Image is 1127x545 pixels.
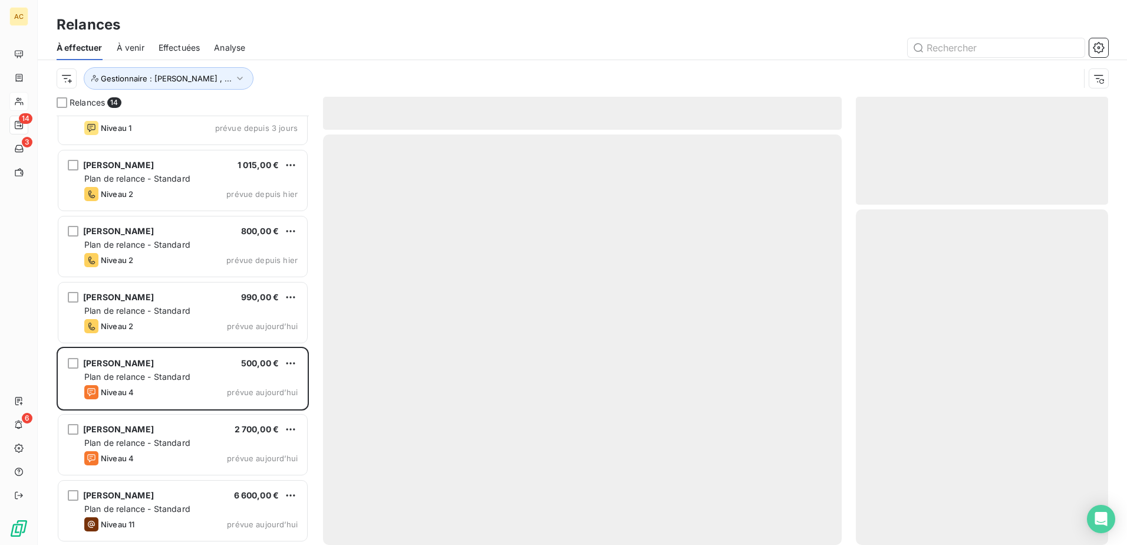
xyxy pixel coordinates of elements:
span: prévue aujourd’hui [227,321,298,331]
span: Gestionnaire : [PERSON_NAME] , ... [101,74,232,83]
span: Relances [70,97,105,109]
button: Gestionnaire : [PERSON_NAME] , ... [84,67,253,90]
span: Niveau 4 [101,454,134,463]
span: Niveau 4 [101,388,134,397]
span: Niveau 2 [101,321,133,331]
span: Niveau 2 [101,255,133,265]
span: prévue aujourd’hui [227,520,298,529]
span: prévue depuis hier [226,189,298,199]
h3: Relances [57,14,120,35]
span: À venir [117,42,144,54]
span: prévue depuis hier [226,255,298,265]
span: 14 [107,97,121,108]
span: 1 015,00 € [238,160,279,170]
div: grid [57,116,309,545]
span: Plan de relance - Standard [84,372,190,382]
img: Logo LeanPay [9,519,28,538]
span: Plan de relance - Standard [84,438,190,448]
span: [PERSON_NAME] [83,358,154,368]
span: 2 700,00 € [235,424,279,434]
span: 990,00 € [241,292,279,302]
span: 500,00 € [241,358,279,368]
span: Analyse [214,42,245,54]
div: Open Intercom Messenger [1087,505,1115,533]
span: Plan de relance - Standard [84,504,190,514]
span: Effectuées [159,42,200,54]
span: 3 [22,137,32,147]
span: [PERSON_NAME] [83,160,154,170]
span: prévue aujourd’hui [227,388,298,397]
span: Niveau 2 [101,189,133,199]
div: AC [9,7,28,26]
span: Plan de relance - Standard [84,239,190,249]
span: Niveau 11 [101,520,134,529]
span: [PERSON_NAME] [83,292,154,302]
span: [PERSON_NAME] [83,424,154,434]
span: 6 600,00 € [234,490,279,500]
span: prévue depuis 3 jours [215,123,298,133]
span: 14 [19,113,32,124]
span: À effectuer [57,42,103,54]
span: 6 [22,413,32,423]
span: Plan de relance - Standard [84,173,190,183]
span: 800,00 € [241,226,279,236]
span: [PERSON_NAME] [83,226,154,236]
span: Niveau 1 [101,123,131,133]
span: prévue aujourd’hui [227,454,298,463]
span: Plan de relance - Standard [84,306,190,316]
input: Rechercher [908,38,1085,57]
span: [PERSON_NAME] [83,490,154,500]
